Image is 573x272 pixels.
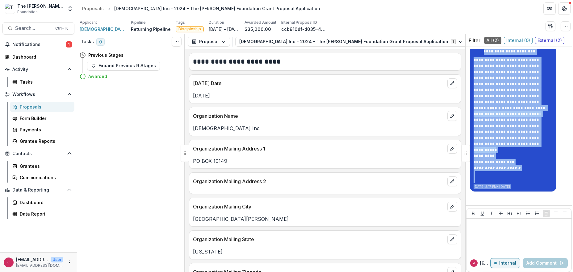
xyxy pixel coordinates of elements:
[20,211,69,217] div: Data Report
[193,178,445,185] p: Organization Mailing Address 2
[10,209,74,219] a: Data Report
[172,37,182,47] button: Toggle View Cancelled Tasks
[245,20,276,25] p: Awarded Amount
[20,138,69,144] div: Grantee Reports
[193,203,445,210] p: Organization Mailing City
[543,210,550,217] button: Align Left
[209,20,224,25] p: Duration
[193,236,445,243] p: Organization Mailing State
[506,210,513,217] button: Heading 1
[80,4,323,13] nav: breadcrumb
[178,27,201,31] span: Discipleship
[209,26,240,32] p: [DATE] - [DATE]
[447,234,457,244] button: edit
[15,25,52,31] span: Search...
[497,210,504,217] button: Strike
[484,37,501,44] span: All ( 2 )
[193,145,445,152] p: Organization Mailing Address 1
[469,37,482,44] p: Filter:
[80,20,97,25] p: Applicant
[20,104,69,110] div: Proposals
[474,184,553,189] p: [DATE] 2:17 PM • [DATE]
[10,161,74,171] a: Grantees
[470,210,477,217] button: Bold
[5,4,15,14] img: The Bolick Foundation
[96,38,105,46] span: 0
[2,39,74,49] button: Notifications1
[2,64,74,74] button: Open Activity
[2,185,74,195] button: Open Data & Reporting
[235,37,467,47] button: [DEMOGRAPHIC_DATA] Inc - 2024 - The [PERSON_NAME] Foundation Grant Proposal Application1
[51,257,63,262] p: User
[488,210,495,217] button: Italicize
[193,215,457,223] p: [GEOGRAPHIC_DATA][PERSON_NAME]
[16,263,63,268] p: [EMAIL_ADDRESS][DOMAIN_NAME]
[193,112,445,120] p: Organization Name
[10,102,74,112] a: Proposals
[82,5,104,12] div: Proposals
[552,210,559,217] button: Align Center
[20,79,69,85] div: Tasks
[281,26,328,32] p: ccb910df-d035-4843-9fb7-8b63cc5f323b
[12,92,65,97] span: Workflows
[10,77,74,87] a: Tasks
[2,149,74,159] button: Open Contacts
[10,125,74,135] a: Payments
[535,37,564,44] span: External ( 2 )
[12,188,65,193] span: Data & Reporting
[245,26,271,32] p: $35,000.00
[533,210,541,217] button: Ordered List
[131,20,146,25] p: Pipeline
[447,78,457,88] button: edit
[558,2,571,15] button: Get Help
[193,80,445,87] p: [DATE] Date
[20,174,69,181] div: Communications
[447,202,457,212] button: edit
[12,42,66,47] span: Notifications
[281,20,317,25] p: Internal Proposal ID
[2,22,74,35] button: Search...
[525,210,532,217] button: Bullet List
[88,52,123,58] h4: Previous Stages
[20,163,69,169] div: Grantees
[66,259,73,266] button: More
[131,26,171,32] p: Returning Pipeline
[20,115,69,122] div: Form Builder
[114,5,320,12] div: [DEMOGRAPHIC_DATA] Inc - 2024 - The [PERSON_NAME] Foundation Grant Proposal Application
[447,111,457,121] button: edit
[176,20,185,25] p: Tags
[12,54,69,60] div: Dashboard
[188,37,230,47] button: Proposal
[447,144,457,154] button: edit
[10,113,74,123] a: Form Builder
[17,9,38,15] span: Foundation
[54,25,69,32] div: Ctrl + K
[193,248,457,255] p: [US_STATE]
[193,92,457,99] p: [DATE]
[561,210,568,217] button: Align Right
[81,39,94,44] h3: Tasks
[20,126,69,133] div: Payments
[479,210,486,217] button: Underline
[10,172,74,183] a: Communications
[504,37,533,44] span: Internal ( 0 )
[80,4,106,13] a: Proposals
[473,262,475,265] div: jcline@bolickfoundation.org
[87,61,160,71] button: Expand Previous 9 Stages
[10,136,74,146] a: Grantee Reports
[17,3,63,9] div: The [PERSON_NAME] Foundation
[80,26,126,32] a: [DEMOGRAPHIC_DATA] Inc
[20,199,69,206] div: Dashboard
[515,210,523,217] button: Heading 2
[10,197,74,208] a: Dashboard
[12,151,65,156] span: Contacts
[2,52,74,62] a: Dashboard
[543,2,556,15] button: Partners
[8,260,10,264] div: jcline@bolickfoundation.org
[16,256,48,263] p: [EMAIL_ADDRESS][DOMAIN_NAME]
[12,67,65,72] span: Activity
[193,125,457,132] p: [DEMOGRAPHIC_DATA] Inc
[193,157,457,165] p: PO BOX 10149
[66,41,72,47] span: 1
